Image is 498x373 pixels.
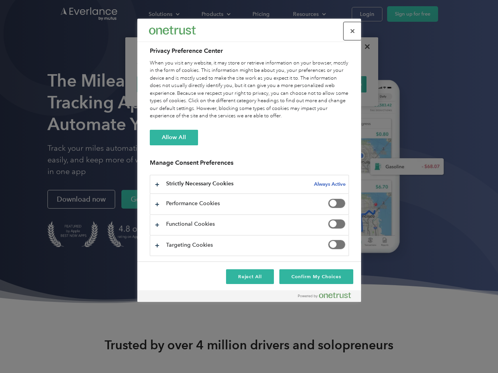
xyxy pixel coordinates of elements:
[137,19,361,302] div: Privacy Preference Center
[137,19,361,302] div: Preference center
[150,59,349,120] div: When you visit any website, it may store or retrieve information on your browser, mostly in the f...
[298,292,357,302] a: Powered by OneTrust Opens in a new Tab
[149,23,196,38] div: Everlance
[150,159,349,171] h3: Manage Consent Preferences
[150,46,349,56] h2: Privacy Preference Center
[279,269,353,284] button: Confirm My Choices
[344,23,361,40] button: Close
[150,130,198,145] button: Allow All
[298,292,351,298] img: Powered by OneTrust Opens in a new Tab
[149,26,196,34] img: Everlance
[226,269,274,284] button: Reject All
